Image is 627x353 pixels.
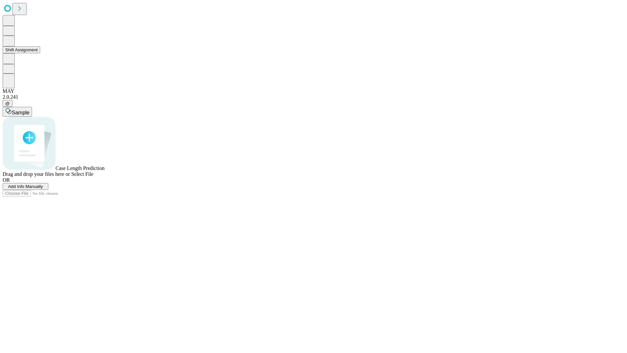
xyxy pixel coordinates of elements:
[12,110,29,115] span: Sample
[3,177,10,183] span: OR
[3,183,48,190] button: Add Info Manually
[3,100,12,107] button: @
[3,94,624,100] div: 2.0.241
[3,107,32,117] button: Sample
[3,171,70,177] span: Drag and drop your files here or
[5,101,10,106] span: @
[56,165,104,171] span: Case Length Prediction
[3,46,40,53] button: Shift Assignment
[8,184,43,189] span: Add Info Manually
[3,88,624,94] div: MAY
[71,171,93,177] span: Select File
